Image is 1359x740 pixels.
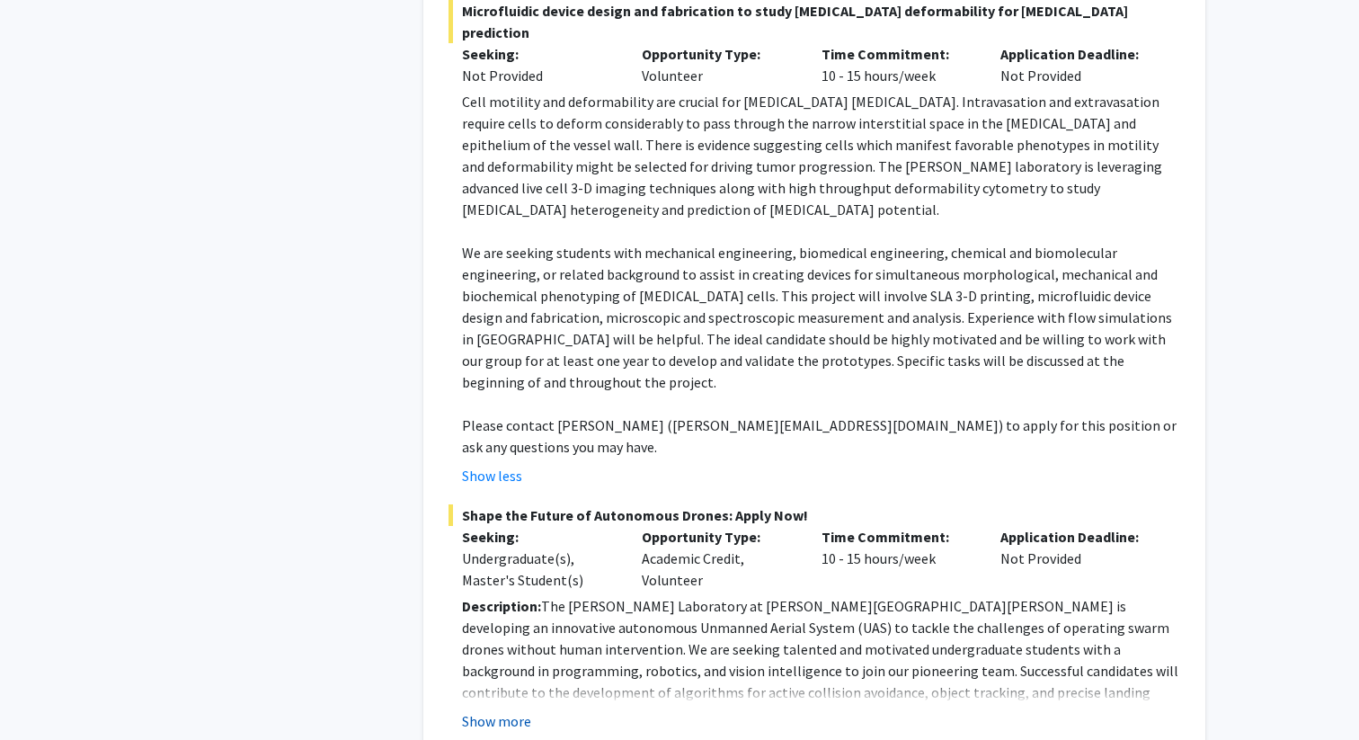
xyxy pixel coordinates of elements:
[987,526,1167,591] div: Not Provided
[462,710,531,732] button: Show more
[462,43,615,65] p: Seeking:
[462,597,541,615] strong: Description:
[462,548,615,591] div: Undergraduate(s), Master's Student(s)
[462,465,522,486] button: Show less
[808,526,988,591] div: 10 - 15 hours/week
[462,526,615,548] p: Seeking:
[822,526,974,548] p: Time Commitment:
[1000,526,1153,548] p: Application Deadline:
[628,526,808,591] div: Academic Credit, Volunteer
[462,415,1180,458] p: Please contact [PERSON_NAME] ([PERSON_NAME][EMAIL_ADDRESS][DOMAIN_NAME]) to apply for this positi...
[642,43,795,65] p: Opportunity Type:
[462,242,1180,393] p: We are seeking students with mechanical engineering, biomedical engineering, chemical and biomole...
[13,659,76,727] iframe: Chat
[462,65,615,86] div: Not Provided
[808,43,988,86] div: 10 - 15 hours/week
[1000,43,1153,65] p: Application Deadline:
[462,91,1180,220] p: Cell motility and deformability are crucial for [MEDICAL_DATA] [MEDICAL_DATA]. Intravasation and ...
[462,595,1180,725] p: The [PERSON_NAME] Laboratory at [PERSON_NAME][GEOGRAPHIC_DATA][PERSON_NAME] is developing an inno...
[628,43,808,86] div: Volunteer
[822,43,974,65] p: Time Commitment:
[987,43,1167,86] div: Not Provided
[449,504,1180,526] span: Shape the Future of Autonomous Drones: Apply Now!
[642,526,795,548] p: Opportunity Type:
